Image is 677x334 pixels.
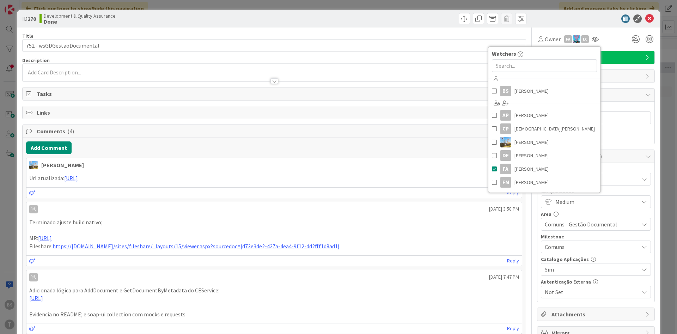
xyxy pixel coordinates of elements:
[500,123,511,134] div: CP
[545,35,561,43] span: Owner
[28,15,36,22] b: 270
[37,108,513,117] span: Links
[541,279,651,284] div: Autenticação Externa
[488,176,600,189] a: FM[PERSON_NAME]
[507,256,519,265] a: Reply
[500,177,511,188] div: FM
[488,149,600,162] a: DF[PERSON_NAME]
[514,177,549,188] span: [PERSON_NAME]
[564,35,572,43] div: FA
[22,33,33,39] label: Title
[514,150,549,161] span: [PERSON_NAME]
[500,110,511,121] div: AP
[551,310,642,318] span: Attachments
[573,35,580,43] img: SF
[514,86,549,96] span: [PERSON_NAME]
[22,57,50,63] span: Description
[29,234,519,242] p: MR:
[44,13,116,19] span: Development & Quality Assurance
[488,189,600,202] a: FC[PERSON_NAME]
[581,35,589,43] div: LC
[29,174,519,182] p: Url atualizada:
[489,273,519,281] span: [DATE] 7:47 PM
[29,310,519,318] p: Evidencia no README; e soap-ui collection com mocks e requests.
[37,127,513,135] span: Comments
[492,49,516,58] span: Watchers
[488,109,600,122] a: AP[PERSON_NAME]
[22,14,36,23] span: ID
[29,286,519,294] p: Adicionada lógica para AddDocument e GetDocumentByMetadata do CEService:
[541,212,651,217] div: Area
[541,257,651,262] div: Catalogo Aplicações
[29,218,519,226] p: Terminado ajuste build nativo;
[492,59,597,72] input: Search...
[545,219,635,229] span: Comuns - Gestão Documental
[514,137,549,147] span: [PERSON_NAME]
[38,235,52,242] a: [URL]
[555,197,635,207] span: Medium
[500,137,511,147] img: DG
[489,205,519,213] span: [DATE] 3:58 PM
[541,189,651,194] div: Complexidade
[26,141,72,154] button: Add Comment
[514,164,549,174] span: [PERSON_NAME]
[29,294,43,302] a: [URL]
[545,287,635,297] span: Not Set
[514,123,595,134] span: [DEMOGRAPHIC_DATA][PERSON_NAME]
[53,243,340,250] a: https://[DOMAIN_NAME]/sites/fileshare/_layouts/15/viewer.aspx?sourcedoc={d73e3de2-427a-4ea4-9f12-...
[500,150,511,161] div: DF
[22,39,526,52] input: type card name here...
[541,234,651,239] div: Milestone
[488,84,600,98] a: BS[PERSON_NAME]
[64,175,78,182] a: [URL]
[29,161,38,169] img: DG
[500,164,511,174] div: FA
[44,19,116,24] b: Done
[488,162,600,176] a: FA[PERSON_NAME]
[37,90,513,98] span: Tasks
[545,265,635,274] span: Sim
[488,135,600,149] a: DG[PERSON_NAME]
[41,161,84,169] div: [PERSON_NAME]
[67,128,74,135] span: ( 4 )
[29,242,519,250] p: Fileshare:
[545,242,635,252] span: Comuns
[500,86,511,96] div: BS
[488,122,600,135] a: CP[DEMOGRAPHIC_DATA][PERSON_NAME]
[514,110,549,121] span: [PERSON_NAME]
[507,324,519,333] a: Reply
